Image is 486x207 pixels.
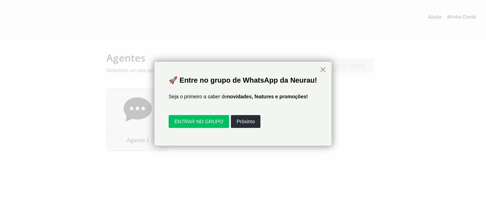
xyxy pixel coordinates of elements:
button: Close [319,64,326,75]
p: 🚀 Entre no grupo de WhatsApp da Neurau! [169,76,317,84]
button: Próximo [231,115,260,128]
strong: novidades, features e promoções! [227,94,308,99]
button: ENTRAR NO GRUPO [169,115,229,128]
span: Seja o primeiro a saber de [169,94,227,99]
